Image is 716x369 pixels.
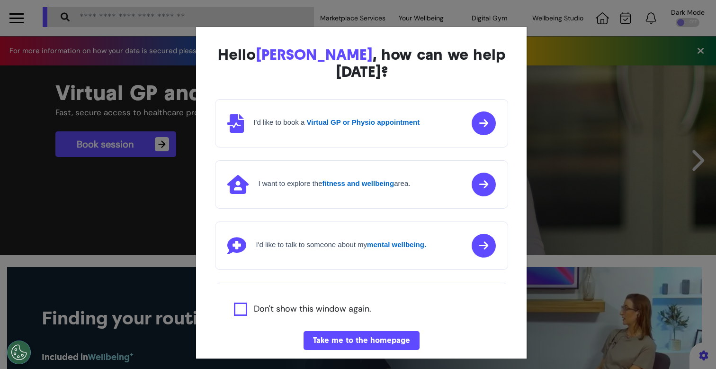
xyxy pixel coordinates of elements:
h4: I'd like to talk to someone about my [256,240,426,249]
button: Open Preferences [7,341,31,364]
span: [PERSON_NAME] [256,46,373,64]
h4: I want to explore the area. [258,179,410,188]
strong: mental wellbeing. [367,240,426,249]
input: Agree to privacy policy [234,303,247,316]
label: Don't show this window again. [254,303,371,316]
div: Hello , how can we help [DATE]? [215,46,508,80]
button: Take me to the homepage [304,331,420,350]
strong: fitness and wellbeing [322,179,394,187]
strong: Virtual GP or Physio appointment [307,118,420,126]
h4: I'd like to book a [253,118,420,127]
